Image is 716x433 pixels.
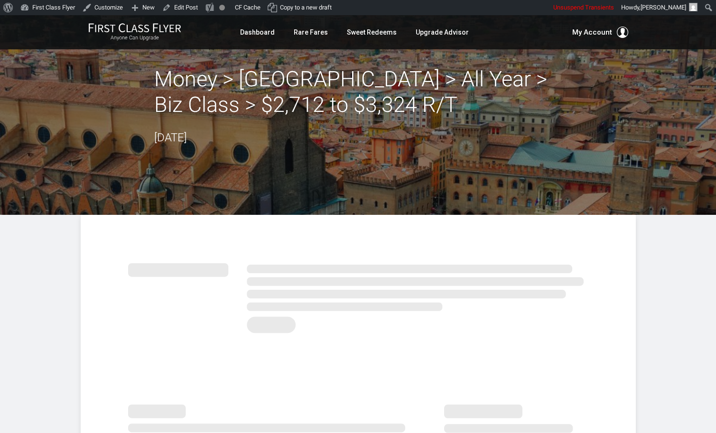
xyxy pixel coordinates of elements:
button: My Account [572,27,628,38]
h2: Money > [GEOGRAPHIC_DATA] > All Year > Biz Class > $2,712 to $3,324 R/T [154,66,562,118]
small: Anyone Can Upgrade [88,35,181,41]
span: My Account [572,27,612,38]
a: Sweet Redeems [347,24,397,41]
a: First Class FlyerAnyone Can Upgrade [88,23,181,42]
a: Dashboard [240,24,275,41]
span: [PERSON_NAME] [641,4,686,11]
time: [DATE] [154,131,187,144]
a: Upgrade Advisor [416,24,469,41]
span: Unsuspend Transients [553,4,614,11]
a: Rare Fares [294,24,328,41]
img: summary.svg [128,253,588,339]
img: First Class Flyer [88,23,181,33]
